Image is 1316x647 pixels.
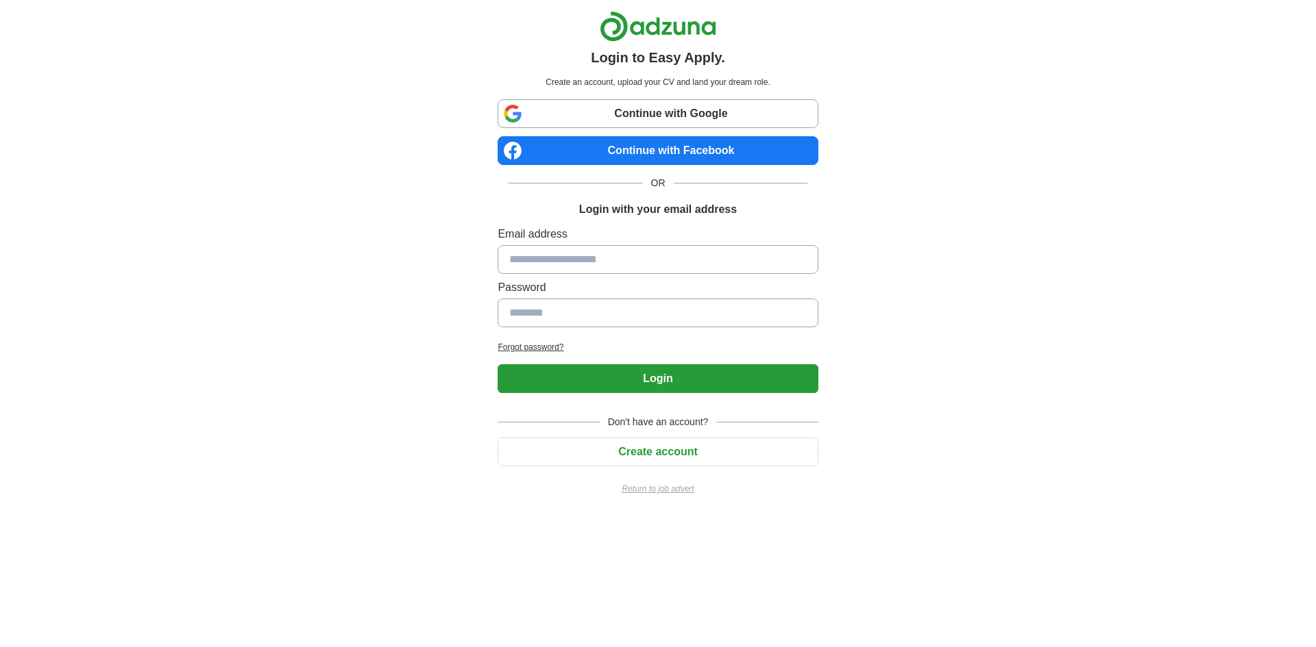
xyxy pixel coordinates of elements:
[498,364,818,393] button: Login
[498,341,818,353] a: Forgot password?
[591,47,725,68] h1: Login to Easy Apply.
[498,136,818,165] a: Continue with Facebook
[500,76,815,88] p: Create an account, upload your CV and land your dream role.
[498,99,818,128] a: Continue with Google
[498,437,818,466] button: Create account
[643,176,674,190] span: OR
[498,279,818,296] label: Password
[600,415,717,429] span: Don't have an account?
[498,446,818,457] a: Create account
[498,226,818,242] label: Email address
[579,201,737,218] h1: Login with your email address
[600,11,716,42] img: Adzuna logo
[498,483,818,495] a: Return to job advert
